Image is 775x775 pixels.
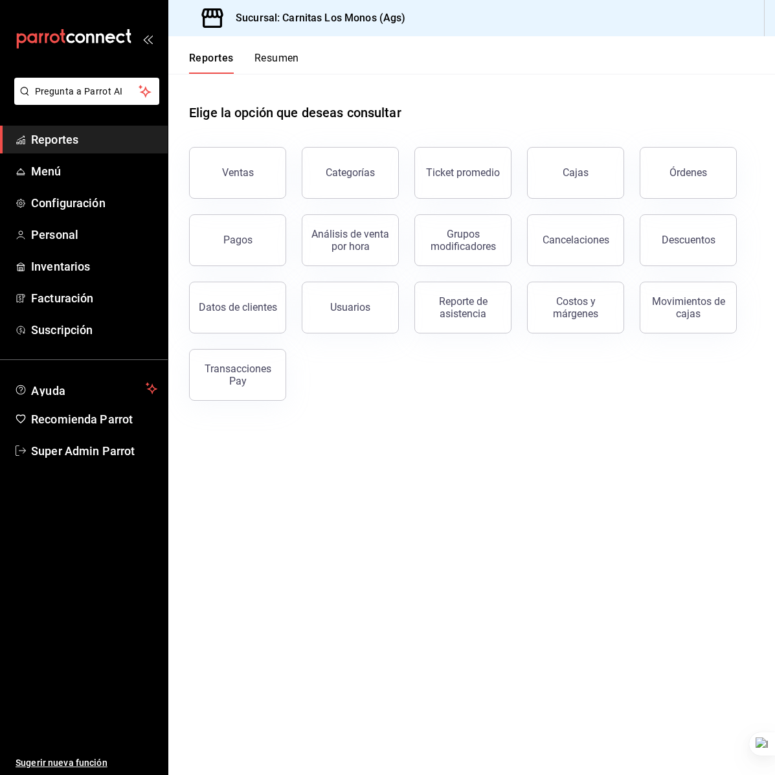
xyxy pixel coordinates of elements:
button: Descuentos [640,214,737,266]
button: Categorías [302,147,399,199]
a: Pregunta a Parrot AI [9,94,159,107]
button: Análisis de venta por hora [302,214,399,266]
button: Usuarios [302,282,399,333]
div: Cancelaciones [543,234,609,246]
span: Recomienda Parrot [31,410,157,428]
div: Grupos modificadores [423,228,503,253]
button: Resumen [254,52,299,74]
button: Cancelaciones [527,214,624,266]
div: Reporte de asistencia [423,295,503,320]
span: Reportes [31,131,157,148]
button: Costos y márgenes [527,282,624,333]
div: Cajas [563,166,589,179]
span: Facturación [31,289,157,307]
span: Personal [31,226,157,243]
span: Menú [31,163,157,180]
button: Transacciones Pay [189,349,286,401]
span: Configuración [31,194,157,212]
div: Usuarios [330,301,370,313]
div: Pagos [223,234,253,246]
div: Ticket promedio [426,166,500,179]
div: navigation tabs [189,52,299,74]
button: open_drawer_menu [142,34,153,44]
span: Pregunta a Parrot AI [35,85,139,98]
div: Ventas [222,166,254,179]
button: Cajas [527,147,624,199]
button: Ticket promedio [414,147,511,199]
div: Datos de clientes [199,301,277,313]
button: Ventas [189,147,286,199]
button: Datos de clientes [189,282,286,333]
h1: Elige la opción que deseas consultar [189,103,401,122]
span: Super Admin Parrot [31,442,157,460]
span: Sugerir nueva función [16,756,157,770]
div: Transacciones Pay [197,363,278,387]
button: Pagos [189,214,286,266]
span: Ayuda [31,381,140,396]
button: Grupos modificadores [414,214,511,266]
div: Órdenes [669,166,707,179]
button: Reporte de asistencia [414,282,511,333]
span: Inventarios [31,258,157,275]
div: Descuentos [662,234,715,246]
div: Movimientos de cajas [648,295,728,320]
button: Movimientos de cajas [640,282,737,333]
span: Suscripción [31,321,157,339]
button: Pregunta a Parrot AI [14,78,159,105]
h3: Sucursal: Carnitas Los Monos (Ags) [225,10,405,26]
button: Órdenes [640,147,737,199]
button: Reportes [189,52,234,74]
div: Análisis de venta por hora [310,228,390,253]
div: Costos y márgenes [535,295,616,320]
div: Categorías [326,166,375,179]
